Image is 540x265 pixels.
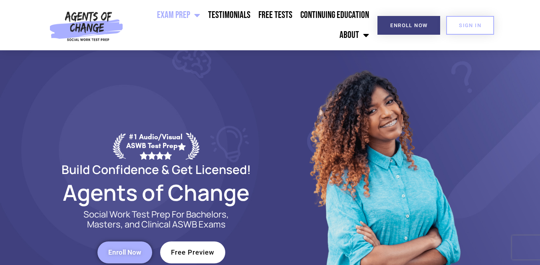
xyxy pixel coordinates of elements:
[126,132,186,159] div: #1 Audio/Visual ASWB Test Prep
[377,16,440,35] a: Enroll Now
[97,241,152,263] a: Enroll Now
[108,249,141,256] span: Enroll Now
[153,5,204,25] a: Exam Prep
[459,23,481,28] span: SIGN IN
[204,5,254,25] a: Testimonials
[336,25,373,45] a: About
[127,5,373,45] nav: Menu
[42,183,270,202] h2: Agents of Change
[42,164,270,175] h2: Build Confidence & Get Licensed!
[446,16,494,35] a: SIGN IN
[296,5,373,25] a: Continuing Education
[171,249,214,256] span: Free Preview
[390,23,427,28] span: Enroll Now
[160,241,225,263] a: Free Preview
[74,210,238,229] p: Social Work Test Prep For Bachelors, Masters, and Clinical ASWB Exams
[254,5,296,25] a: Free Tests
